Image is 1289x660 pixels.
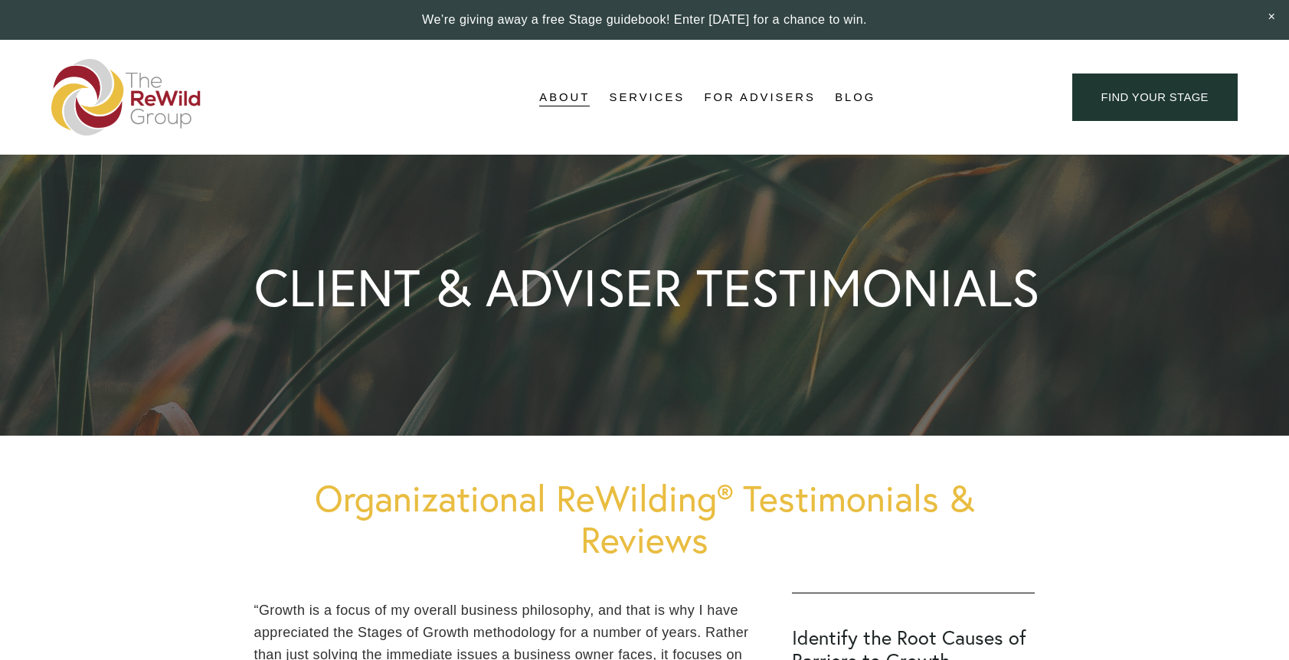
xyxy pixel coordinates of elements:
[539,86,590,109] a: folder dropdown
[610,86,685,109] a: folder dropdown
[1072,74,1238,122] a: find your stage
[835,86,875,109] a: Blog
[254,262,1039,313] h2: CLIENT & ADVISER TESTIMONIALS
[51,59,201,136] img: The ReWild Group
[254,478,1035,560] h1: Organizational ReWilding® Testimonials & Reviews
[539,87,590,108] span: About
[610,87,685,108] span: Services
[254,603,259,618] span: “
[704,86,815,109] a: For Advisers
